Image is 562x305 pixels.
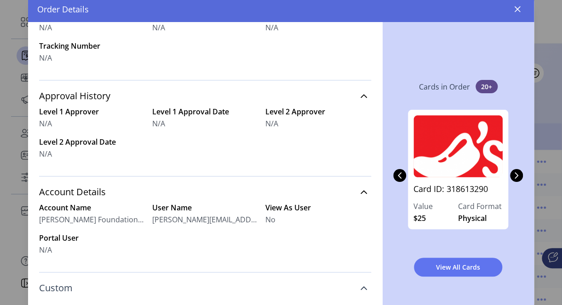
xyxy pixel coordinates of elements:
[510,169,523,182] button: Next Page
[39,244,52,255] span: N/A
[414,258,502,277] button: View All Cards
[39,202,371,266] div: Account Details
[39,148,52,159] span: N/A
[39,283,73,293] span: Custom
[152,106,258,117] label: Level 1 Approval Date
[39,86,371,106] a: Approval History
[413,183,503,201] a: Card ID: 318613290
[265,214,275,225] span: No
[37,3,89,16] span: Order Details
[39,202,145,213] label: Account Name
[39,40,145,51] label: Tracking Number
[458,213,487,224] span: Physical
[265,106,371,117] label: Level 2 Approver
[419,81,470,92] p: Cards in Order
[39,118,52,129] span: N/A
[152,202,258,213] label: User Name
[39,10,371,74] div: Shipment
[39,214,145,225] span: [PERSON_NAME] Foundation Co., Inc. - [PERSON_NAME]
[39,52,52,63] span: N/A
[152,214,258,225] span: [PERSON_NAME][EMAIL_ADDRESS][PERSON_NAME][DOMAIN_NAME]
[413,213,426,224] span: $25
[476,80,498,93] span: 20+
[39,187,106,197] span: Account Details
[393,169,406,182] button: Previous Page
[39,232,145,243] label: Portal User
[458,201,503,212] label: Card Format
[265,202,371,213] label: View As User
[152,118,165,129] span: N/A
[39,278,371,298] a: Custom
[39,91,110,101] span: Approval History
[39,106,371,170] div: Approval History
[39,136,145,147] label: Level 2 Approval Date
[39,182,371,202] a: Account Details
[413,201,458,212] label: Value
[413,115,503,177] img: 318613290
[39,106,145,117] label: Level 1 Approver
[406,101,510,250] div: 1
[152,22,165,33] span: N/A
[265,22,278,33] span: N/A
[39,22,52,33] span: N/A
[265,118,278,129] span: N/A
[426,262,490,272] span: View All Cards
